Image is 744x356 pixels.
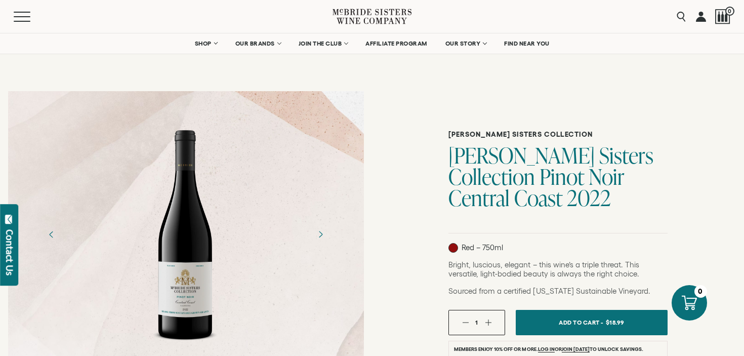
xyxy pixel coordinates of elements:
div: 0 [694,285,707,298]
p: Red – 750ml [448,243,503,253]
span: AFFILIATE PROGRAM [365,40,427,47]
span: JOIN THE CLUB [299,40,342,47]
span: Add To Cart - [559,315,603,330]
button: Next [307,221,334,248]
button: Add To Cart - $18.99 [516,310,668,335]
a: FIND NEAR YOU [498,33,556,54]
span: FIND NEAR YOU [504,40,550,47]
h6: [PERSON_NAME] Sisters Collection [448,130,668,139]
a: JOIN THE CLUB [292,33,354,54]
span: OUR BRANDS [235,40,275,47]
a: join [DATE] [562,346,590,352]
a: SHOP [188,33,224,54]
a: AFFILIATE PROGRAM [359,33,434,54]
p: Sourced from a certified [US_STATE] Sustainable Vineyard. [448,287,668,296]
div: Contact Us [5,229,15,275]
span: OUR STORY [445,40,481,47]
button: Mobile Menu Trigger [14,12,50,22]
span: $18.99 [606,315,625,330]
a: OUR STORY [439,33,493,54]
button: Previous [38,221,65,248]
p: Bright, luscious, elegant – this wine’s a triple threat. This versatile, light-bodied beauty is a... [448,260,668,279]
span: SHOP [195,40,212,47]
span: 1 [475,319,478,326]
h1: [PERSON_NAME] Sisters Collection Pinot Noir Central Coast 2022 [448,145,668,209]
a: Log in [538,346,555,352]
a: OUR BRANDS [229,33,287,54]
span: 0 [725,7,734,16]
